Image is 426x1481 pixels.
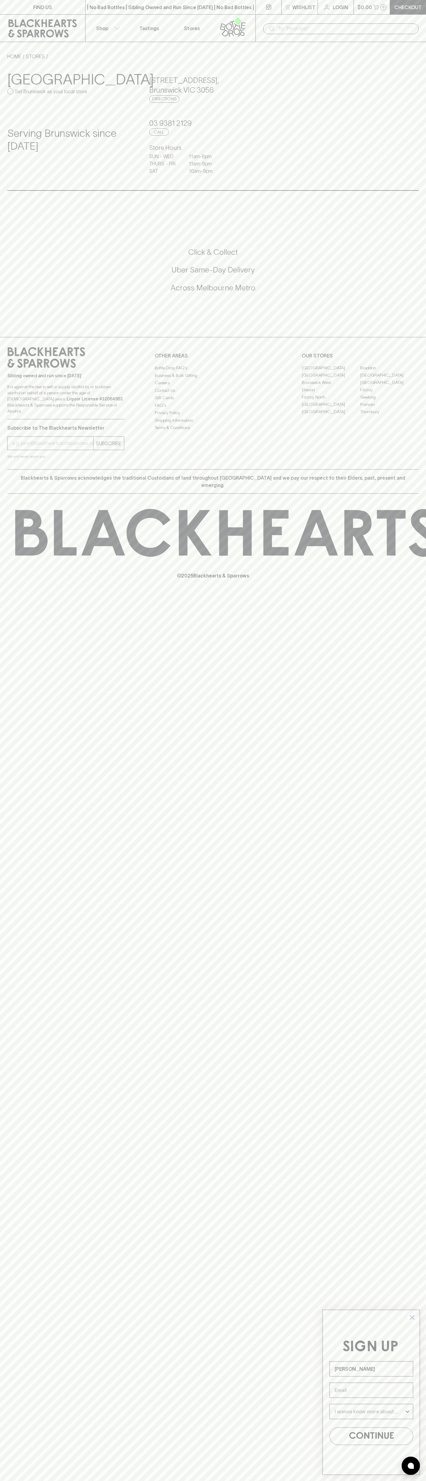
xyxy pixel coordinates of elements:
div: Call to action block [7,223,419,325]
h5: [STREET_ADDRESS] , Brunswick VIC 3056 [149,76,276,95]
input: Email [329,1383,413,1398]
a: FAQ's [155,402,272,409]
a: Call [149,128,169,136]
a: Gift Cards [155,394,272,402]
a: Careers [155,379,272,387]
button: SUBSCRIBE [93,437,124,450]
h3: [GEOGRAPHIC_DATA] [7,71,135,88]
a: Privacy Policy [155,409,272,417]
a: Shipping Information [155,417,272,424]
a: Contact Us [155,387,272,394]
a: Thornbury [360,408,419,415]
p: We will never spam you [7,453,124,460]
img: bubble-icon [408,1463,414,1469]
p: 0 [382,5,385,9]
p: FIND US [33,4,52,11]
input: Try "Pinot noir" [278,24,414,34]
a: Directions [149,95,179,103]
p: Wishlist [292,4,315,11]
h5: 03 9381 2129 [149,119,276,128]
h5: Uber Same-Day Delivery [7,265,419,275]
h4: Serving Brunswick since [DATE] [7,127,135,153]
p: Set Brunswick as your local store [15,88,87,95]
a: HOME [7,54,21,59]
a: Geelong [360,393,419,401]
span: SIGN UP [343,1340,398,1354]
p: OUR STORES [302,352,419,359]
button: Close dialog [407,1312,417,1323]
p: It is against the law to sell or supply alcohol to, or to obtain alcohol on behalf of a person un... [7,384,124,414]
p: Subscribe to The Blackhearts Newsletter [7,424,124,432]
a: [GEOGRAPHIC_DATA] [360,379,419,386]
strong: Liquor License #32064953 [67,396,123,401]
p: Checkout [394,4,422,11]
p: OTHER AREAS [155,352,272,359]
a: [GEOGRAPHIC_DATA] [302,408,360,415]
p: Tastings [139,25,159,32]
a: Tastings [128,15,171,42]
p: 10am - 9pm [189,167,219,175]
p: SAT [149,167,180,175]
input: e.g. jane@blackheartsandsparrows.com.au [12,439,93,448]
a: Bottle Drop FAQ's [155,364,272,372]
a: [GEOGRAPHIC_DATA] [302,364,360,371]
a: Fitzroy [360,386,419,393]
a: Fitzroy North [302,393,360,401]
p: Shop [96,25,108,32]
button: Show Options [404,1404,410,1419]
p: 11am - 9pm [189,160,219,167]
a: Prahran [360,401,419,408]
button: Shop [86,15,128,42]
a: Terms & Conditions [155,424,272,432]
h6: Store Hours [149,143,276,153]
button: CONTINUE [329,1427,413,1445]
p: Blackhearts & Sparrows acknowledges the traditional Custodians of land throughout [GEOGRAPHIC_DAT... [12,474,414,489]
div: FLYOUT Form [316,1304,426,1481]
p: $0.00 [357,4,372,11]
h5: Click & Collect [7,247,419,257]
a: Brunswick West [302,379,360,386]
p: Stores [184,25,200,32]
a: Stores [171,15,213,42]
a: Braddon [360,364,419,371]
p: SUN - WED [149,153,180,160]
p: THURS - FRI [149,160,180,167]
a: STORES [26,54,45,59]
p: Login [333,4,348,11]
input: Name [329,1361,413,1376]
p: SUBSCRIBE [96,440,121,447]
a: Elwood [302,386,360,393]
a: Business & Bulk Gifting [155,372,272,379]
h5: Across Melbourne Metro [7,283,419,293]
a: [GEOGRAPHIC_DATA] [302,401,360,408]
a: [GEOGRAPHIC_DATA] [360,371,419,379]
p: Sibling owned and run since [DATE] [7,373,124,379]
p: 11am - 8pm [189,153,219,160]
a: [GEOGRAPHIC_DATA] [302,371,360,379]
input: I wanna know more about... [335,1404,404,1419]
